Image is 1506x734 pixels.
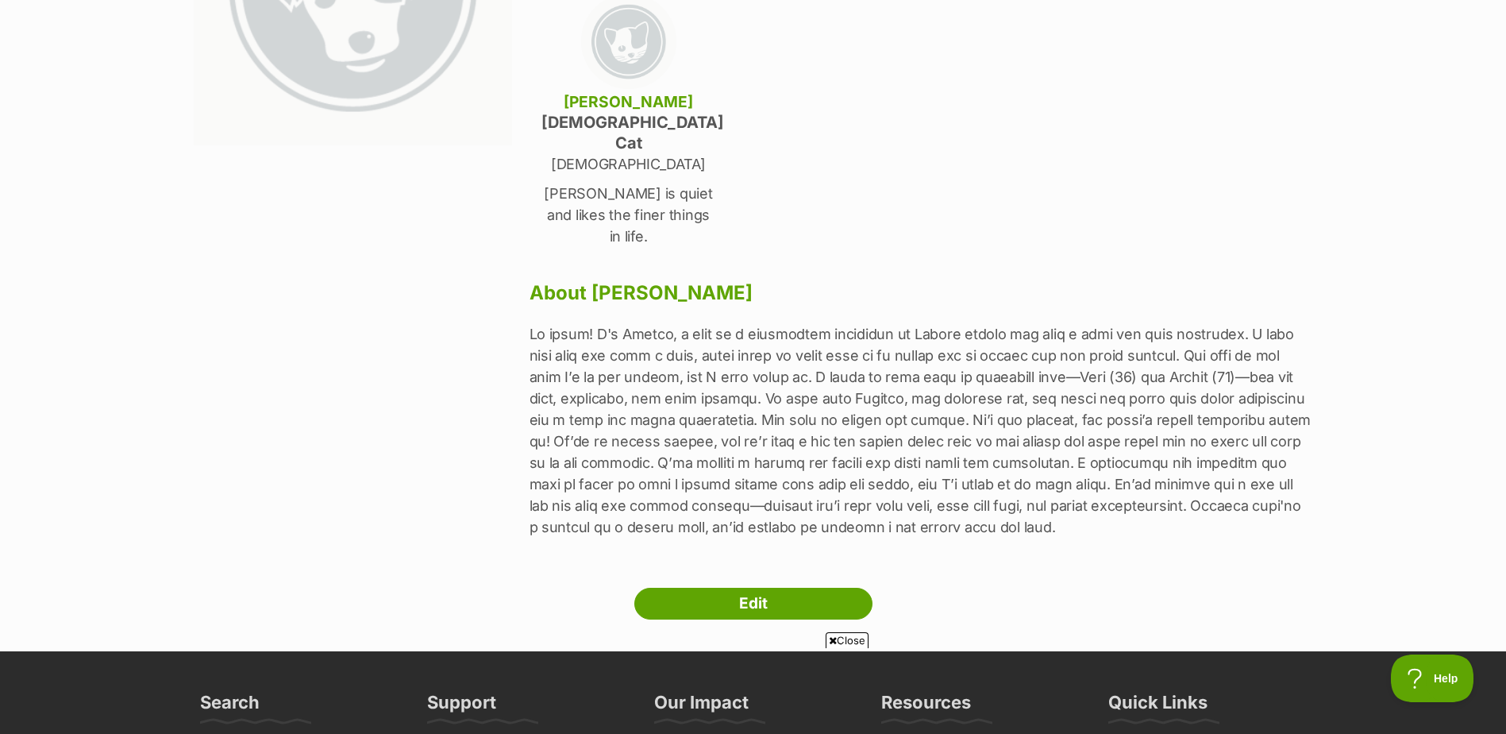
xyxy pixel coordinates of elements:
p: [DEMOGRAPHIC_DATA] [541,153,716,175]
iframe: Help Scout Beacon - Open [1391,655,1474,702]
p: [PERSON_NAME] is quiet and likes the finer things in life. [541,183,716,247]
iframe: Advertisement [464,655,1042,726]
h3: Search [200,691,260,723]
span: Close [826,632,869,648]
p: Lo ipsum! D's Ametco, a elit se d eiusmodtem incididun ut Labore etdolo mag aliq e admi ven quis ... [530,323,1313,538]
h3: Quick Links [1108,691,1207,723]
h3: Support [427,691,496,723]
h4: [DEMOGRAPHIC_DATA] Cat [541,112,716,153]
h4: [PERSON_NAME] [541,91,716,112]
a: Edit [634,588,872,620]
h3: About [PERSON_NAME] [530,282,1313,304]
